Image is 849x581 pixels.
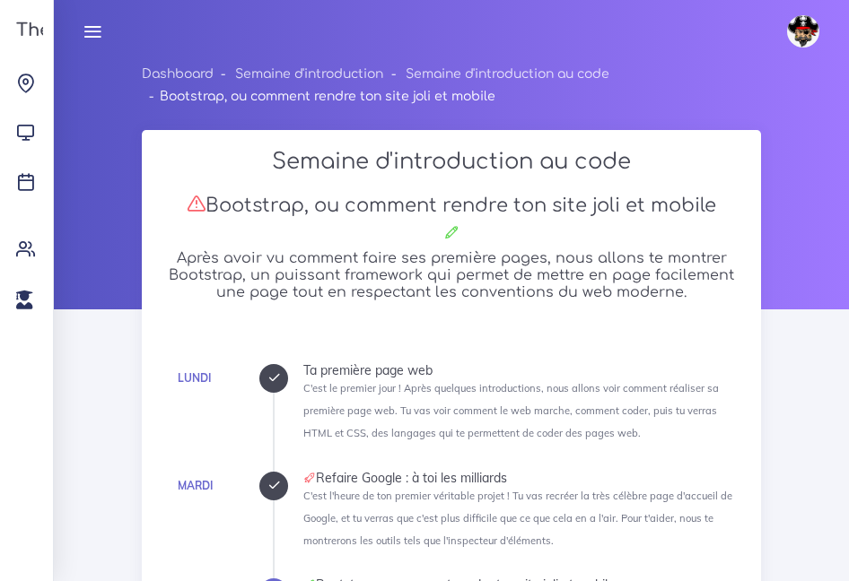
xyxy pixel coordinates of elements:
[142,85,495,108] li: Bootstrap, ou comment rendre ton site joli et mobile
[779,5,833,57] a: avatar
[787,15,819,48] img: avatar
[142,67,214,81] a: Dashboard
[11,21,201,40] h3: The Hacking Project
[178,371,211,385] a: Lundi
[161,149,742,175] h2: Semaine d'introduction au code
[161,250,742,301] h5: Après avoir vu comment faire ses première pages, nous allons te montrer Bootstrap, un puissant fr...
[161,194,742,217] h3: Bootstrap, ou comment rendre ton site joli et mobile
[303,472,742,484] div: Refaire Google : à toi les milliards
[303,382,719,439] small: C'est le premier jour ! Après quelques introductions, nous allons voir comment réaliser sa premiè...
[406,67,609,81] a: Semaine d'introduction au code
[303,364,742,377] div: Ta première page web
[178,479,213,492] a: Mardi
[303,490,732,547] small: C'est l'heure de ton premier véritable projet ! Tu vas recréer la très célèbre page d'accueil de ...
[235,67,383,81] a: Semaine d'introduction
